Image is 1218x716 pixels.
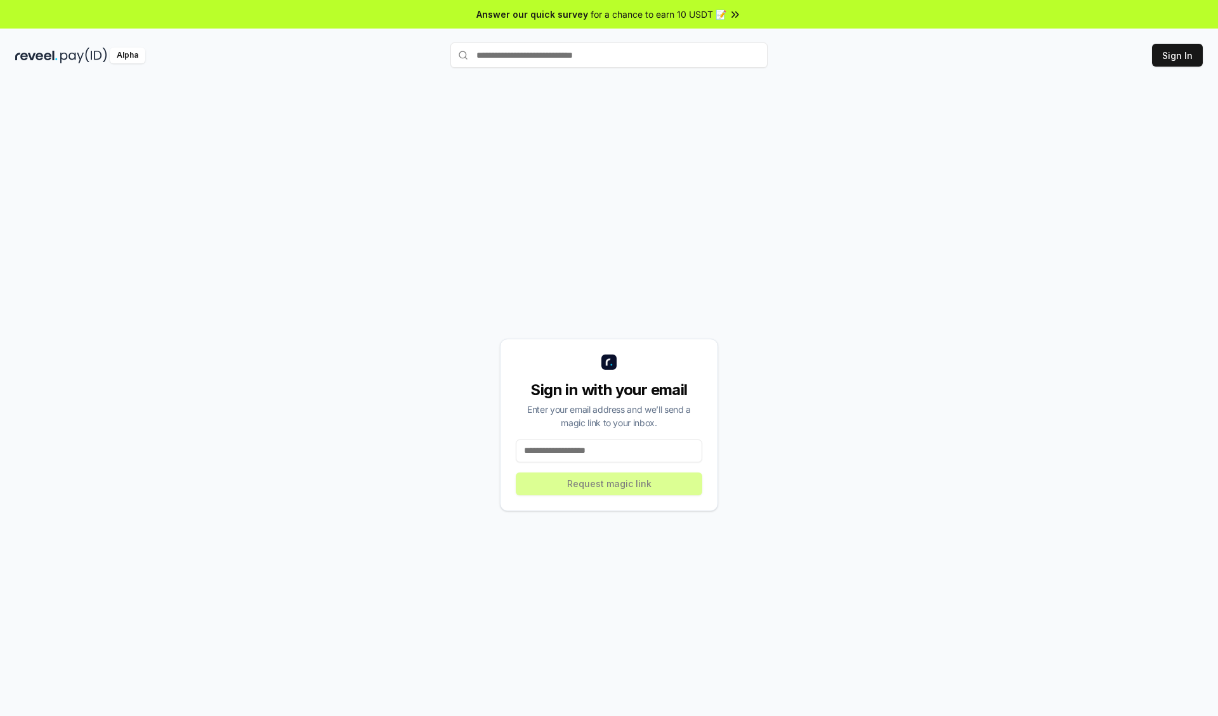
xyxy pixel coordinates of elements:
img: logo_small [601,355,617,370]
span: Answer our quick survey [476,8,588,21]
div: Enter your email address and we’ll send a magic link to your inbox. [516,403,702,429]
img: reveel_dark [15,48,58,63]
img: pay_id [60,48,107,63]
div: Alpha [110,48,145,63]
span: for a chance to earn 10 USDT 📝 [591,8,726,21]
button: Sign In [1152,44,1203,67]
div: Sign in with your email [516,380,702,400]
